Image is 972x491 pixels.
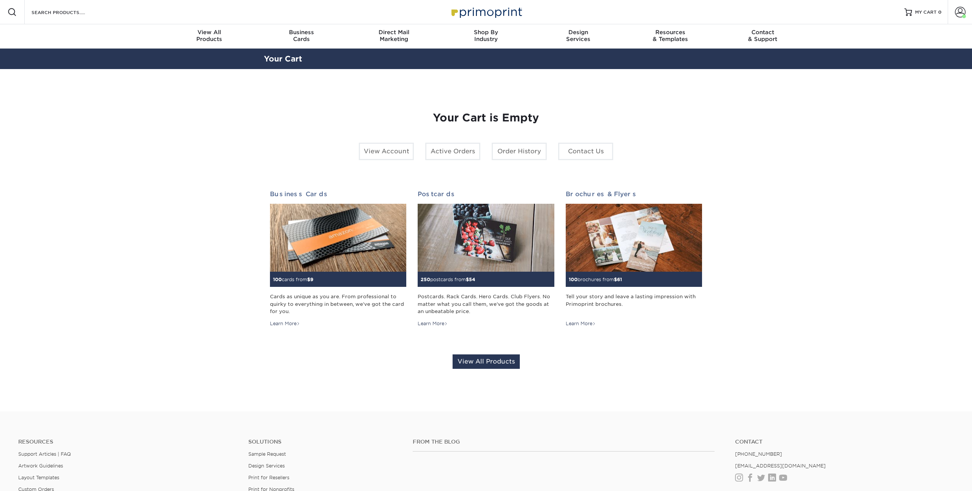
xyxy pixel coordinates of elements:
[469,277,475,282] span: 54
[248,475,289,480] a: Print for Resellers
[453,354,520,369] a: View All Products
[440,24,532,49] a: Shop ByIndustry
[418,293,554,315] div: Postcards. Rack Cards. Hero Cards. Club Flyers. No matter what you call them, we've got the goods...
[248,463,285,469] a: Design Services
[270,320,300,327] div: Learn More
[566,190,702,327] a: Brochures & Flyers 100brochures from$61 Tell your story and leave a lasting impression with Primo...
[566,204,702,272] img: Brochures & Flyers
[448,4,524,20] img: Primoprint
[270,112,702,124] h1: Your Cart is Empty
[256,24,348,49] a: BusinessCards
[716,24,809,49] a: Contact& Support
[532,29,624,36] span: Design
[256,29,348,42] div: Cards
[248,439,401,445] h4: Solutions
[492,143,547,160] a: Order History
[624,29,716,36] span: Resources
[532,29,624,42] div: Services
[532,24,624,49] a: DesignServices
[440,29,532,42] div: Industry
[307,277,310,282] span: $
[418,190,554,327] a: Postcards 250postcards from$54 Postcards. Rack Cards. Hero Cards. Club Flyers. No matter what you...
[273,277,313,282] small: cards from
[735,451,782,457] a: [PHONE_NUMBER]
[18,475,59,480] a: Layout Templates
[348,29,440,42] div: Marketing
[413,439,715,445] h4: From the Blog
[310,277,313,282] span: 9
[31,8,105,17] input: SEARCH PRODUCTS.....
[273,277,282,282] span: 100
[421,277,430,282] span: 250
[735,439,954,445] a: Contact
[617,277,622,282] span: 61
[163,24,256,49] a: View AllProducts
[466,277,469,282] span: $
[425,143,480,160] a: Active Orders
[440,29,532,36] span: Shop By
[270,204,406,272] img: Business Cards
[359,143,414,160] a: View Account
[624,24,716,49] a: Resources& Templates
[569,277,622,282] small: brochures from
[558,143,613,160] a: Contact Us
[270,190,406,327] a: Business Cards 100cards from$9 Cards as unique as you are. From professional to quirky to everyth...
[716,29,809,36] span: Contact
[566,190,702,198] h2: Brochures & Flyers
[569,277,578,282] span: 100
[418,190,554,198] h2: Postcards
[163,29,256,42] div: Products
[735,463,826,469] a: [EMAIL_ADDRESS][DOMAIN_NAME]
[248,451,286,457] a: Sample Request
[421,277,475,282] small: postcards from
[348,29,440,36] span: Direct Mail
[18,451,71,457] a: Support Articles | FAQ
[716,29,809,42] div: & Support
[938,9,942,15] span: 0
[566,293,702,315] div: Tell your story and leave a lasting impression with Primoprint brochures.
[915,9,937,16] span: MY CART
[624,29,716,42] div: & Templates
[418,320,448,327] div: Learn More
[348,24,440,49] a: Direct MailMarketing
[614,277,617,282] span: $
[418,204,554,272] img: Postcards
[566,320,596,327] div: Learn More
[18,463,63,469] a: Artwork Guidelines
[270,293,406,315] div: Cards as unique as you are. From professional to quirky to everything in between, we've got the c...
[18,439,237,445] h4: Resources
[163,29,256,36] span: View All
[256,29,348,36] span: Business
[264,54,302,63] a: Your Cart
[270,190,406,198] h2: Business Cards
